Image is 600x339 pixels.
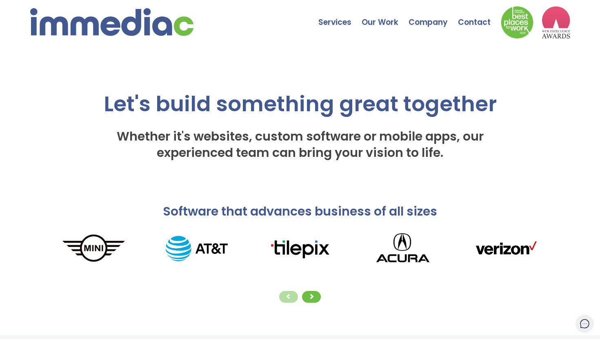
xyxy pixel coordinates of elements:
[30,8,193,36] img: immediac
[318,2,362,31] a: Services
[145,236,249,262] img: AT%26T_logo.png
[458,2,501,31] a: Contact
[42,233,145,264] img: MINI_logo.png
[351,228,455,269] img: Acura_logo.png
[163,203,437,220] span: Software that advances business of all sizes
[409,2,458,31] a: Company
[454,238,558,260] img: verizonLogo.png
[542,6,570,39] img: logo2_wea_nobg.webp
[501,6,533,39] img: Down
[248,238,351,260] img: tilepixLogo.png
[362,2,409,31] a: Our Work
[104,89,497,119] span: Let's build something great together
[117,128,484,161] span: Whether it's websites, custom software or mobile apps, our experienced team can bring your vision...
